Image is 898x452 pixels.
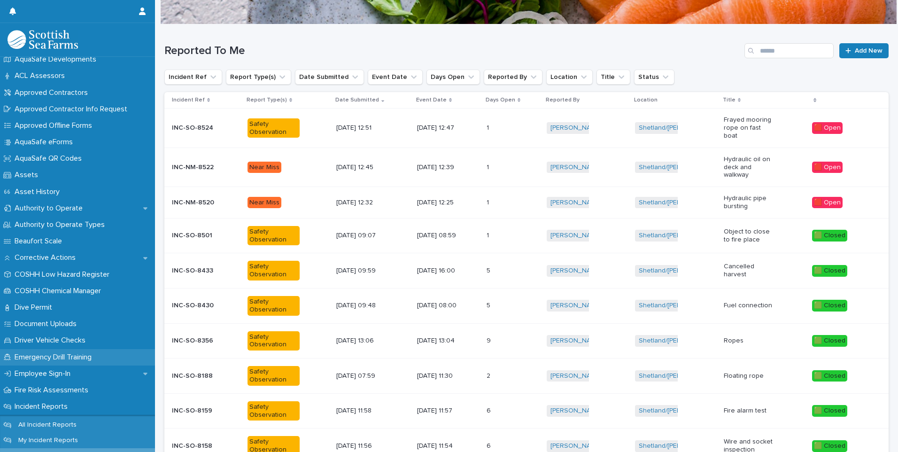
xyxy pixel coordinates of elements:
p: AquaSafe QR Codes [11,154,89,163]
p: Fuel connection [724,302,776,310]
p: 2 [487,370,492,380]
p: Employee Sign-In [11,369,78,378]
tr: INC-NM-8522INC-NM-8522 Near Miss[DATE] 12:45[DATE] 12:3911 [PERSON_NAME] Shetland/[PERSON_NAME] H... [164,148,889,187]
p: [DATE] 12:25 [417,199,469,207]
p: Driver Vehicle Checks [11,336,93,345]
p: [DATE] 13:06 [336,337,388,345]
p: [DATE] 11:30 [417,372,469,380]
span: Add New [855,47,883,54]
a: Shetland/[PERSON_NAME][GEOGRAPHIC_DATA] [639,302,783,310]
div: Safety Observation [248,261,300,281]
a: Shetland/[PERSON_NAME] [639,124,719,132]
p: Approved Offline Forms [11,121,100,130]
button: Reported By [484,70,542,85]
p: [DATE] 12:51 [336,124,388,132]
p: [DATE] 16:00 [417,267,469,275]
div: 🟩 Closed [812,230,847,242]
p: [DATE] 12:32 [336,199,388,207]
a: [PERSON_NAME] [550,267,602,275]
tr: INC-SO-8524INC-SO-8524 Safety Observation[DATE] 12:51[DATE] 12:4711 [PERSON_NAME] Shetland/[PERSO... [164,109,889,148]
p: Corrective Actions [11,253,83,262]
p: [DATE] 11:57 [417,407,469,415]
p: Emergency Drill Training [11,353,99,362]
p: Asset History [11,187,67,196]
a: [PERSON_NAME] [550,407,602,415]
div: 🟩 Closed [812,405,847,417]
tr: INC-SO-8188INC-SO-8188 Safety Observation[DATE] 07:59[DATE] 11:3022 [PERSON_NAME] Shetland/[PERSO... [164,358,889,394]
p: Incident Reports [11,402,75,411]
p: [DATE] 12:39 [417,164,469,171]
p: 1 [487,197,491,207]
a: [PERSON_NAME] [550,164,602,171]
p: 6 [487,405,493,415]
p: AquaSafe Developments [11,55,104,64]
button: Report Type(s) [226,70,291,85]
p: [DATE] 12:47 [417,124,469,132]
input: Search [744,43,834,58]
a: Shetland/[PERSON_NAME][GEOGRAPHIC_DATA] [639,337,783,345]
button: Title [596,70,630,85]
p: INC-SO-8430 [172,300,216,310]
p: [DATE] 08:00 [417,302,469,310]
p: Days Open [486,95,515,105]
p: Beaufort Scale [11,237,70,246]
button: Event Date [368,70,423,85]
div: 🟥 Open [812,162,843,173]
p: Fire Risk Assessments [11,386,96,395]
a: Shetland/[PERSON_NAME] [639,372,719,380]
tr: INC-SO-8501INC-SO-8501 Safety Observation[DATE] 09:07[DATE] 08:5911 [PERSON_NAME] Shetland/[PERSO... [164,218,889,253]
a: Shetland/[PERSON_NAME][GEOGRAPHIC_DATA] [639,232,783,240]
tr: INC-NM-8520INC-NM-8520 Near Miss[DATE] 12:32[DATE] 12:2511 [PERSON_NAME] Shetland/[PERSON_NAME] H... [164,187,889,218]
tr: INC-SO-8159INC-SO-8159 Safety Observation[DATE] 11:58[DATE] 11:5766 [PERSON_NAME] Shetland/[PERSO... [164,393,889,429]
p: My Incident Reports [11,436,85,444]
div: Safety Observation [248,296,300,316]
p: Object to close to fire place [724,228,776,244]
p: ACL Assessors [11,71,72,80]
a: [PERSON_NAME] [550,232,602,240]
div: Safety Observation [248,331,300,351]
p: Event Date [416,95,447,105]
a: Shetland/[PERSON_NAME] [639,164,719,171]
p: Hydraulic pipe bursting [724,195,776,210]
button: Location [546,70,593,85]
p: [DATE] 09:59 [336,267,388,275]
p: INC-SO-8159 [172,405,214,415]
p: Dive Permit [11,303,60,312]
a: Shetland/[PERSON_NAME][GEOGRAPHIC_DATA] [639,407,783,415]
p: Incident Ref [172,95,205,105]
p: 1 [487,162,491,171]
p: INC-NM-8522 [172,162,216,171]
p: 1 [487,122,491,132]
p: INC-SO-8524 [172,122,215,132]
a: Shetland/[PERSON_NAME] [639,199,719,207]
p: [DATE] 08:59 [417,232,469,240]
button: Status [634,70,674,85]
p: Hydraulic oil on deck and walkway [724,156,776,179]
div: 🟩 Closed [812,300,847,312]
div: 🟩 Closed [812,440,847,452]
p: Assets [11,171,46,179]
p: Date Submitted [335,95,379,105]
p: Cancelled harvest [724,263,776,279]
p: Authority to Operate Types [11,220,112,229]
p: Floating rope [724,372,776,380]
p: [DATE] 09:07 [336,232,388,240]
img: bPIBxiqnSb2ggTQWdOVV [8,30,78,49]
p: Reported By [546,95,580,105]
p: Frayed mooring rope on fast boat [724,116,776,140]
p: 9 [487,335,493,345]
tr: INC-SO-8356INC-SO-8356 Safety Observation[DATE] 13:06[DATE] 13:0499 [PERSON_NAME] Shetland/[PERSO... [164,323,889,358]
p: Report Type(s) [247,95,287,105]
div: Safety Observation [248,366,300,386]
p: Location [634,95,658,105]
div: Safety Observation [248,226,300,246]
button: Days Open [426,70,480,85]
p: [DATE] 12:45 [336,164,388,171]
a: [PERSON_NAME] [550,372,602,380]
p: Fire alarm test [724,407,776,415]
a: [PERSON_NAME] [550,124,602,132]
p: Approved Contractor Info Request [11,105,135,114]
div: Near Miss [248,162,281,173]
p: COSHH Chemical Manager [11,287,108,296]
